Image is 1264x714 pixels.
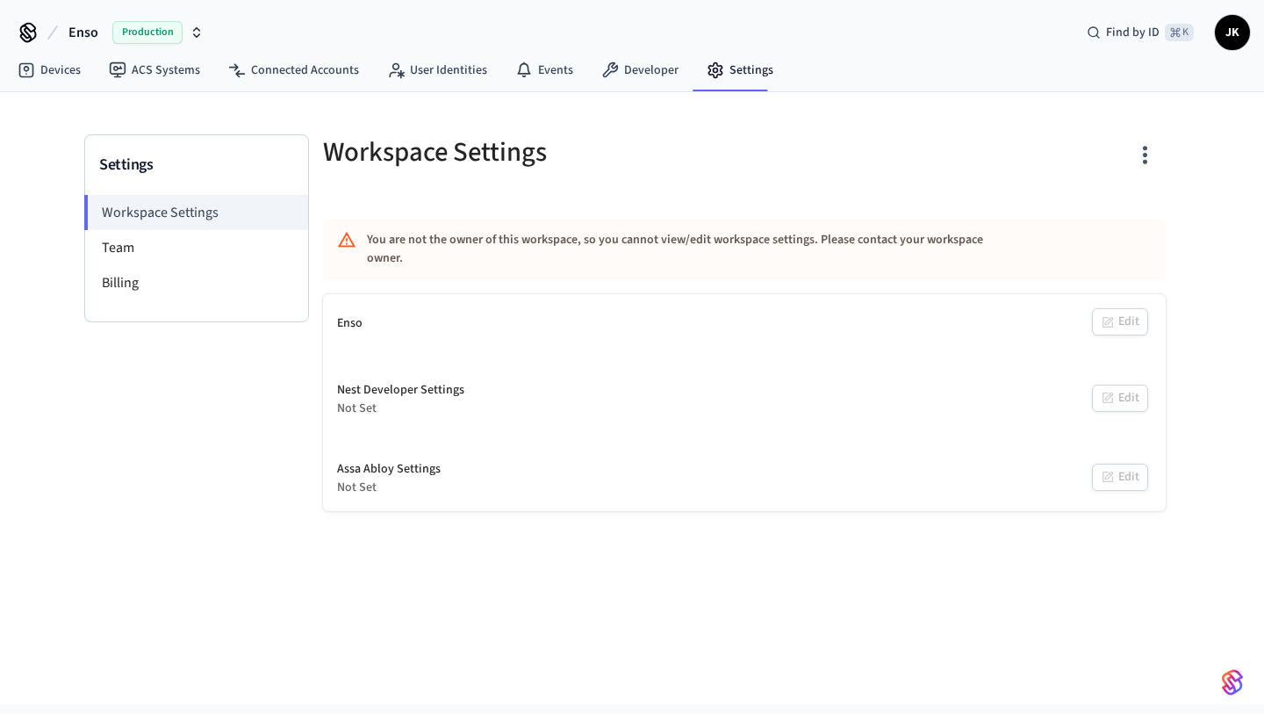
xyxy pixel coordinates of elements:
[95,54,214,86] a: ACS Systems
[337,479,441,497] div: Not Set
[85,230,308,265] li: Team
[693,54,787,86] a: Settings
[84,195,308,230] li: Workspace Settings
[4,54,95,86] a: Devices
[1106,24,1160,41] span: Find by ID
[587,54,693,86] a: Developer
[1073,17,1208,48] div: Find by ID⌘ K
[323,134,734,170] h5: Workspace Settings
[1222,668,1243,696] img: SeamLogoGradient.69752ec5.svg
[99,153,294,177] h3: Settings
[68,22,98,43] span: Enso
[337,460,441,479] div: Assa Abloy Settings
[337,381,464,400] div: Nest Developer Settings
[337,400,464,418] div: Not Set
[367,224,1018,275] div: You are not the owner of this workspace, so you cannot view/edit workspace settings. Please conta...
[214,54,373,86] a: Connected Accounts
[337,314,363,333] div: Enso
[112,21,183,44] span: Production
[501,54,587,86] a: Events
[1165,24,1194,41] span: ⌘ K
[85,265,308,300] li: Billing
[1215,15,1250,50] button: JK
[1217,17,1248,48] span: JK
[373,54,501,86] a: User Identities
